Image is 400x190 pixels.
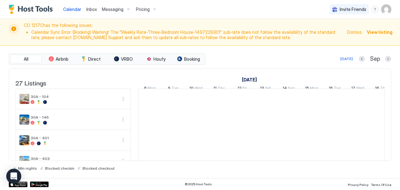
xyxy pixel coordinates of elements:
[142,84,157,93] a: September 8, 2025
[82,166,115,171] span: Blocked checkout
[240,75,258,84] a: September 8, 2025
[194,85,202,92] span: Wed
[375,85,379,92] span: 18
[119,136,127,144] div: menu
[265,85,271,92] span: Sat
[119,95,127,103] div: menu
[119,95,127,103] button: More options
[236,84,248,93] a: September 12, 2025
[31,136,117,140] span: 30A - 401
[367,29,392,35] div: View listing
[88,56,101,62] span: Direct
[371,6,379,13] div: menu
[31,29,343,40] li: Calendar Sync Error: (Booking) Warning! The "Weekly Rate-Three-Bedroom House-1497228901" sub-rate...
[45,166,74,171] span: Blocked checkin
[9,182,27,187] a: App Store
[31,156,117,161] span: 30A - 403
[19,156,29,166] div: listing image
[188,84,204,93] a: September 10, 2025
[31,94,117,99] span: 30A - 104
[351,85,355,92] span: 17
[242,85,247,92] span: Fri
[9,53,206,65] div: tab-group
[63,6,81,13] a: Calendar
[189,85,193,92] span: 10
[385,56,391,62] button: Next month
[303,84,320,93] a: September 15, 2025
[63,7,81,12] span: Calendar
[166,84,180,93] a: September 9, 2025
[86,6,97,13] a: Inbox
[258,84,272,93] a: September 13, 2025
[102,7,123,12] span: Messaging
[327,84,342,93] a: September 16, 2025
[18,166,37,171] span: Min nights
[370,55,380,63] span: Sep
[371,183,391,187] span: Terms Of Use
[173,55,204,64] button: Booking
[136,7,150,12] span: Pricing
[119,116,127,123] div: menu
[15,78,46,87] span: 27 Listings
[380,85,387,92] span: Thu
[19,115,29,125] div: listing image
[119,136,127,144] button: More options
[171,85,178,92] span: Tue
[153,56,166,62] span: Houfy
[185,182,212,186] span: © 2025 Host Tools
[19,135,29,145] div: listing image
[19,94,29,104] div: listing image
[217,85,225,92] span: Thu
[10,55,42,64] button: All
[359,56,365,62] button: Previous month
[282,85,287,92] span: 14
[340,7,366,12] span: Invite Friends
[9,5,56,14] a: Host Tools Logo
[147,85,156,92] span: Mon
[24,23,343,42] span: CO 1217C has the following issues:
[305,85,309,92] span: 15
[329,85,333,92] span: 16
[184,56,200,62] span: Booking
[31,115,117,120] span: 30A - 146
[373,84,389,93] a: September 18, 2025
[56,56,68,62] span: Airbnb
[381,4,391,14] div: User profile
[310,85,318,92] span: Mon
[140,55,172,64] button: Houfy
[350,84,366,93] a: September 17, 2025
[334,85,341,92] span: Tue
[347,29,362,35] div: Dismiss
[237,85,242,92] span: 12
[121,56,133,62] span: VRBO
[339,55,354,63] button: [DATE]
[356,85,364,92] span: Wed
[260,85,264,92] span: 13
[75,55,107,64] button: Direct
[24,56,28,62] span: All
[144,85,147,92] span: 8
[213,85,217,92] span: 11
[281,84,296,93] a: September 14, 2025
[371,181,391,187] a: Terms Of Use
[119,116,127,123] button: More options
[43,55,74,64] button: Airbnb
[340,56,353,62] div: [DATE]
[168,85,170,92] span: 9
[30,182,49,187] a: Google Play Store
[119,157,127,165] div: menu
[119,157,127,165] button: More options
[348,183,368,187] span: Privacy Policy
[108,55,139,64] button: VRBO
[6,169,21,184] div: Open Intercom Messenger
[212,84,226,93] a: September 11, 2025
[348,181,368,187] a: Privacy Policy
[288,85,295,92] span: Sun
[86,7,97,12] span: Inbox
